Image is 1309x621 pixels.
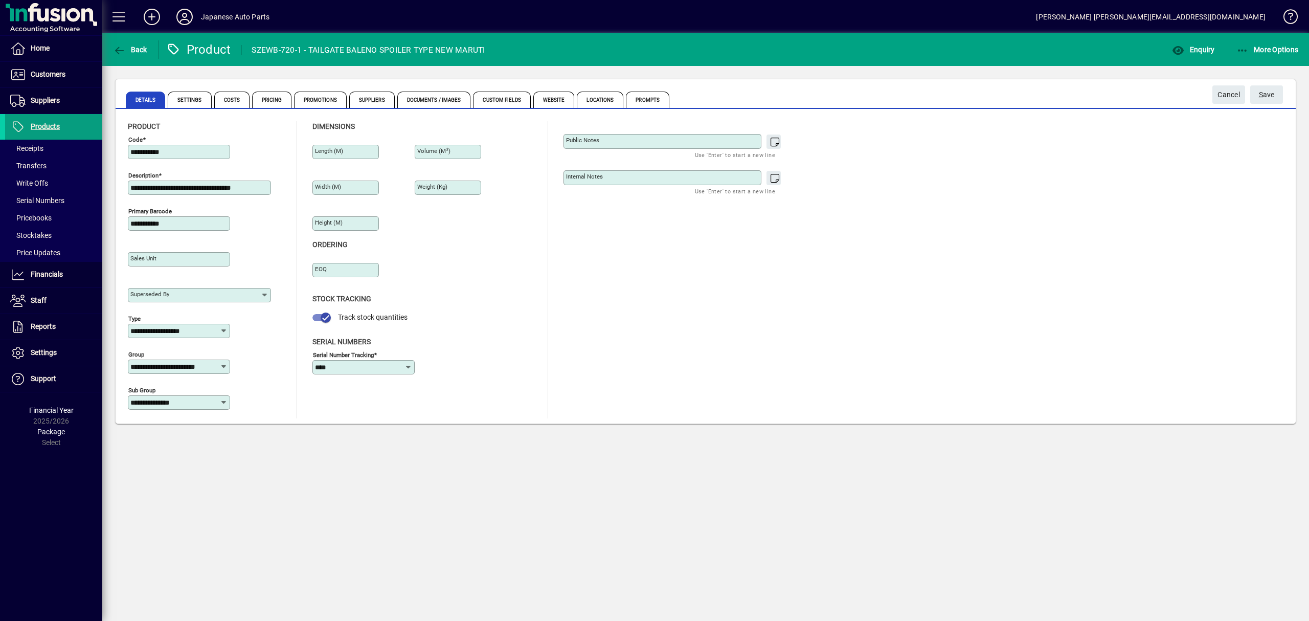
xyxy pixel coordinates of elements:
mat-label: Internal Notes [566,173,603,180]
a: Serial Numbers [5,192,102,209]
mat-label: Weight (Kg) [417,183,447,190]
button: Cancel [1212,85,1245,104]
span: Financials [31,270,63,278]
span: Costs [214,92,250,108]
span: Write Offs [10,179,48,187]
app-page-header-button: Back [102,40,159,59]
span: Home [31,44,50,52]
mat-label: Length (m) [315,147,343,154]
span: Price Updates [10,249,60,257]
span: Staff [31,296,47,304]
mat-label: Volume (m ) [417,147,450,154]
mat-hint: Use 'Enter' to start a new line [695,185,775,197]
a: Settings [5,340,102,366]
span: More Options [1236,46,1299,54]
a: Support [5,366,102,392]
span: Promotions [294,92,347,108]
span: Products [31,122,60,130]
span: Back [113,46,147,54]
div: SZEWB-720-1 - TAILGATE BALENO SPOILER TYPE NEW MARUTI [252,42,485,58]
div: [PERSON_NAME] [PERSON_NAME][EMAIL_ADDRESS][DOMAIN_NAME] [1036,9,1266,25]
mat-label: Width (m) [315,183,341,190]
span: Suppliers [31,96,60,104]
a: Receipts [5,140,102,157]
span: Customers [31,70,65,78]
span: Support [31,374,56,383]
span: S [1259,91,1263,99]
span: Details [126,92,165,108]
span: Stocktakes [10,231,52,239]
span: Settings [168,92,212,108]
a: Home [5,36,102,61]
a: Suppliers [5,88,102,114]
span: Ordering [312,240,348,249]
button: Back [110,40,150,59]
span: Track stock quantities [338,313,408,321]
a: Pricebooks [5,209,102,227]
button: Save [1250,85,1283,104]
mat-label: Primary barcode [128,208,172,215]
span: Pricebooks [10,214,52,222]
span: Dimensions [312,122,355,130]
span: Stock Tracking [312,295,371,303]
span: Serial Numbers [312,338,371,346]
mat-label: Type [128,315,141,322]
span: Product [128,122,160,130]
mat-label: Sales unit [130,255,156,262]
span: Website [533,92,575,108]
a: Price Updates [5,244,102,261]
a: Stocktakes [5,227,102,244]
button: Enquiry [1169,40,1217,59]
span: Financial Year [29,406,74,414]
mat-hint: Use 'Enter' to start a new line [695,149,775,161]
mat-label: Height (m) [315,219,343,226]
a: Write Offs [5,174,102,192]
mat-label: Sub group [128,387,155,394]
button: More Options [1234,40,1301,59]
span: Enquiry [1172,46,1214,54]
a: Financials [5,262,102,287]
a: Transfers [5,157,102,174]
span: Custom Fields [473,92,530,108]
mat-label: Serial Number tracking [313,351,374,358]
span: Cancel [1217,86,1240,103]
mat-label: Code [128,136,143,143]
a: Reports [5,314,102,340]
span: Pricing [252,92,291,108]
mat-label: Superseded by [130,291,169,298]
span: Suppliers [349,92,395,108]
span: Settings [31,348,57,357]
mat-label: Public Notes [566,137,599,144]
a: Knowledge Base [1276,2,1296,35]
div: Product [166,41,231,58]
span: Reports [31,322,56,330]
div: Japanese Auto Parts [201,9,269,25]
mat-label: Group [128,351,144,358]
mat-label: Description [128,172,159,179]
span: Package [37,428,65,436]
span: Serial Numbers [10,196,64,205]
span: Transfers [10,162,47,170]
a: Staff [5,288,102,314]
span: ave [1259,86,1275,103]
sup: 3 [446,147,448,152]
button: Add [136,8,168,26]
a: Customers [5,62,102,87]
span: Locations [577,92,623,108]
button: Profile [168,8,201,26]
span: Receipts [10,144,43,152]
span: Prompts [626,92,669,108]
mat-label: EOQ [315,265,327,273]
span: Documents / Images [397,92,471,108]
